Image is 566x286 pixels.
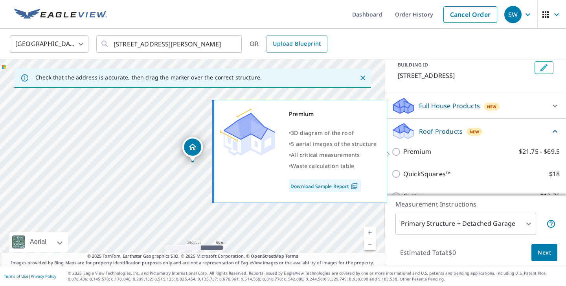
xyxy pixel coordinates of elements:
[28,232,49,252] div: Aerial
[289,109,377,120] div: Premium
[291,162,354,170] span: Waste calculation table
[114,33,226,55] input: Search by address or latitude-longitude
[391,122,560,140] div: Roof ProductsNew
[4,274,56,279] p: |
[531,244,557,262] button: Next
[289,179,361,192] a: Download Sample Report
[538,248,551,258] span: Next
[35,74,262,81] p: Check that the address is accurate, then drag the marker over the correct structure.
[519,147,560,157] p: $21.75 - $69.5
[549,169,560,179] p: $18
[398,61,428,68] p: BUILDING ID
[68,270,562,282] p: © 2025 Eagle View Technologies, Inc. and Pictometry International Corp. All Rights Reserved. Repo...
[487,103,497,110] span: New
[419,101,480,111] p: Full House Products
[395,213,536,235] div: Primary Structure + Detached Garage
[285,253,298,259] a: Terms
[358,73,368,83] button: Close
[391,96,560,115] div: Full House ProductsNew
[349,183,360,190] img: Pdf Icon
[14,9,107,20] img: EV Logo
[251,253,284,259] a: OpenStreetMap
[364,227,376,238] a: Current Level 17, Zoom In
[403,191,423,201] p: Gutter
[546,219,556,229] span: Your report will include the primary structure and a detached garage if one exists.
[535,61,553,74] button: Edit building 1
[403,169,450,179] p: QuickSquares™
[289,149,377,161] div: •
[419,127,463,136] p: Roof Products
[31,273,56,279] a: Privacy Policy
[10,33,88,55] div: [GEOGRAPHIC_DATA]
[4,273,28,279] a: Terms of Use
[220,109,275,156] img: Premium
[289,138,377,149] div: •
[182,137,203,161] div: Dropped pin, building 1, Residential property, 159 SE Airpark Dr Bend, OR 97702
[398,71,531,80] p: [STREET_ADDRESS]
[504,6,522,23] div: SW
[250,35,327,53] div: OR
[403,147,431,157] p: Premium
[289,127,377,138] div: •
[291,140,377,148] span: 5 aerial images of the structure
[87,253,298,260] span: © 2025 TomTom, Earthstar Geographics SIO, © 2025 Microsoft Corporation, ©
[394,244,462,261] p: Estimated Total: $0
[266,35,327,53] a: Upload Blueprint
[364,238,376,250] a: Current Level 17, Zoom Out
[9,232,68,252] div: Aerial
[443,6,497,23] a: Cancel Order
[470,129,480,135] span: New
[273,39,321,49] span: Upload Blueprint
[291,151,360,159] span: All critical measurements
[289,161,377,172] div: •
[540,191,560,201] p: $13.75
[395,199,556,209] p: Measurement Instructions
[291,129,354,137] span: 3D diagram of the roof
